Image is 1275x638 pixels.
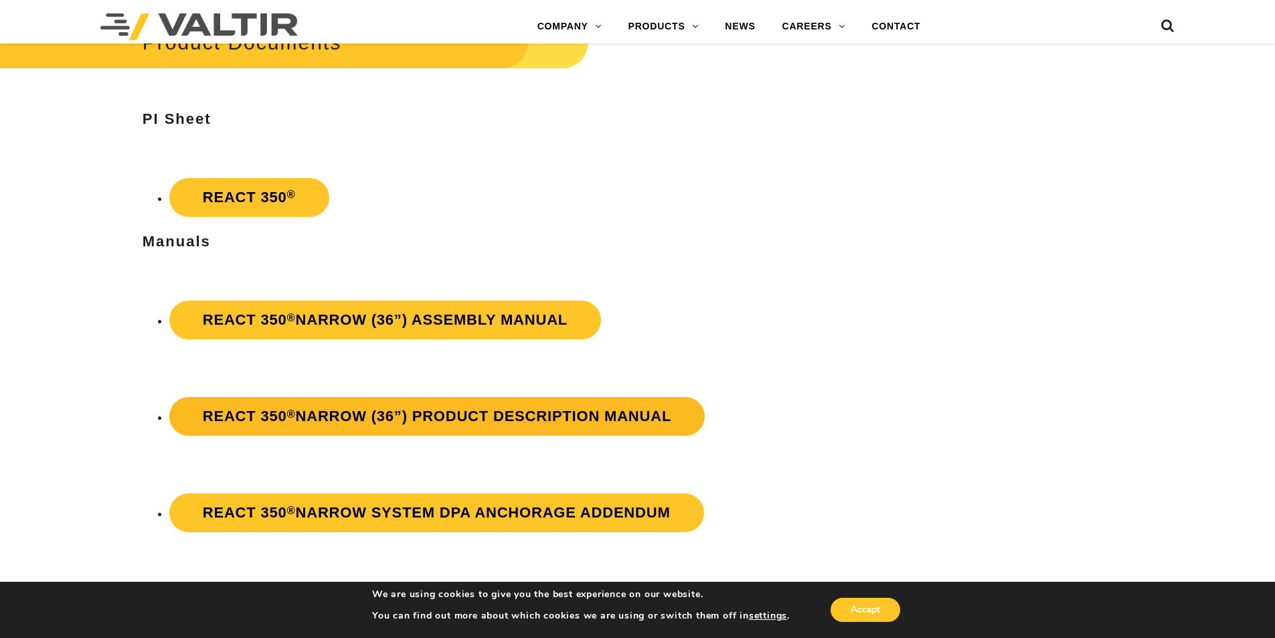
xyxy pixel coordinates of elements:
a: CONTACT [858,13,934,40]
sup: ® [287,188,296,200]
p: We are using cookies to give you the best experience on our website. [372,588,790,601]
a: REACT 350®Narrow (36”) Product Description Manual [169,397,705,436]
a: REACT 350®Narrow (36”) Assembly Manual [169,301,601,339]
button: settings [749,610,787,622]
a: REACT 350®Narrow System DPA Anchorage Addendum [169,493,704,532]
strong: REACT 350 Narrow (36”) Assembly Manual [203,311,568,328]
a: CAREERS [769,13,859,40]
p: You can find out more about which cookies we are using or switch them off in . [372,610,790,622]
sup: ® [287,311,296,323]
a: NEWS [711,13,768,40]
sup: ® [287,408,296,420]
strong: PI Sheet [143,110,211,127]
strong: REACT 350 Narrow System DPA Anchorage Addendum [203,504,671,521]
a: COMPANY [524,13,615,40]
button: Accept [831,598,900,622]
strong: Manuals [143,233,211,250]
img: Valtir [100,13,298,40]
a: PRODUCTS [615,13,712,40]
a: REACT 350® [169,178,329,217]
sup: ® [287,504,296,516]
strong: REACT 350 Narrow (36”) Product Description Manual [203,408,671,424]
